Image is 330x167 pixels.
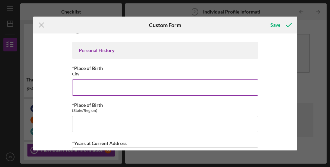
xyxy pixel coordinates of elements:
[72,108,258,113] div: (State/Region)
[270,18,280,32] div: Save
[72,65,103,71] label: *Place of Birth
[72,102,103,108] label: *Place of Birth
[149,22,181,28] h6: Custom Form
[79,48,251,53] div: Personal History
[72,71,258,76] div: City
[72,140,127,146] label: *Years at Current Address
[264,18,297,32] button: Save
